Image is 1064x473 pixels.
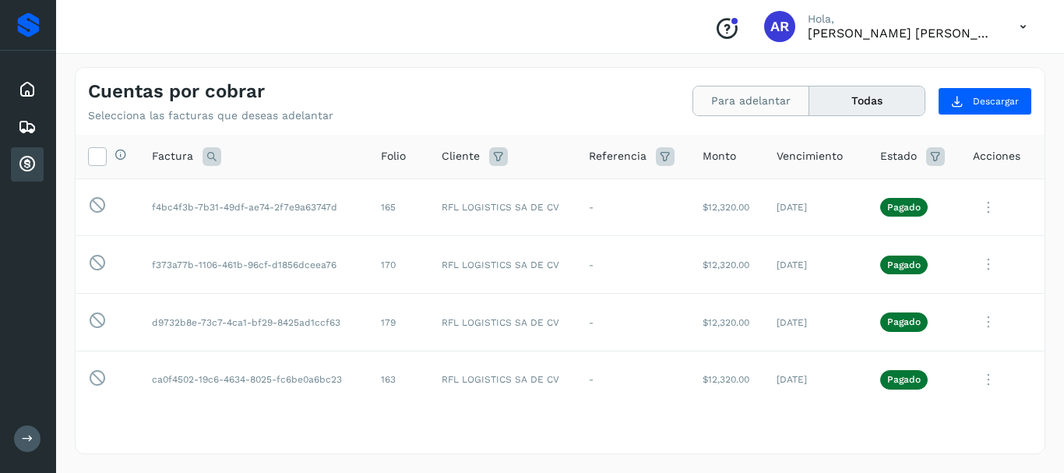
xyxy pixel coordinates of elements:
[152,148,193,164] span: Factura
[576,294,690,351] td: -
[880,148,917,164] span: Estado
[88,80,265,103] h4: Cuentas por cobrar
[589,148,647,164] span: Referencia
[693,86,809,115] button: Para adelantar
[808,26,995,41] p: ARMANDO RAMIREZ VAZQUEZ
[576,236,690,294] td: -
[368,294,429,351] td: 179
[703,148,736,164] span: Monto
[429,236,576,294] td: RFL LOGISTICS SA DE CV
[11,147,44,182] div: Cuentas por cobrar
[139,294,368,351] td: d9732b8e-73c7-4ca1-bf29-8425ad1ccf63
[139,178,368,236] td: f4bc4f3b-7b31-49df-ae74-2f7e9a63747d
[690,351,764,408] td: $12,320.00
[576,351,690,408] td: -
[764,294,868,351] td: [DATE]
[764,236,868,294] td: [DATE]
[887,259,921,270] p: Pagado
[764,178,868,236] td: [DATE]
[808,12,995,26] p: Hola,
[381,148,406,164] span: Folio
[88,109,333,122] p: Selecciona las facturas que deseas adelantar
[139,351,368,408] td: ca0f4502-19c6-4634-8025-fc6be0a6bc23
[887,316,921,327] p: Pagado
[11,110,44,144] div: Embarques
[139,236,368,294] td: f373a77b-1106-461b-96cf-d1856dceea76
[938,87,1032,115] button: Descargar
[429,351,576,408] td: RFL LOGISTICS SA DE CV
[973,94,1019,108] span: Descargar
[887,202,921,213] p: Pagado
[368,351,429,408] td: 163
[368,178,429,236] td: 165
[777,148,843,164] span: Vencimiento
[576,178,690,236] td: -
[690,236,764,294] td: $12,320.00
[429,178,576,236] td: RFL LOGISTICS SA DE CV
[11,72,44,107] div: Inicio
[887,374,921,385] p: Pagado
[442,148,480,164] span: Cliente
[690,294,764,351] td: $12,320.00
[368,236,429,294] td: 170
[429,294,576,351] td: RFL LOGISTICS SA DE CV
[690,178,764,236] td: $12,320.00
[764,351,868,408] td: [DATE]
[809,86,925,115] button: Todas
[973,148,1020,164] span: Acciones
